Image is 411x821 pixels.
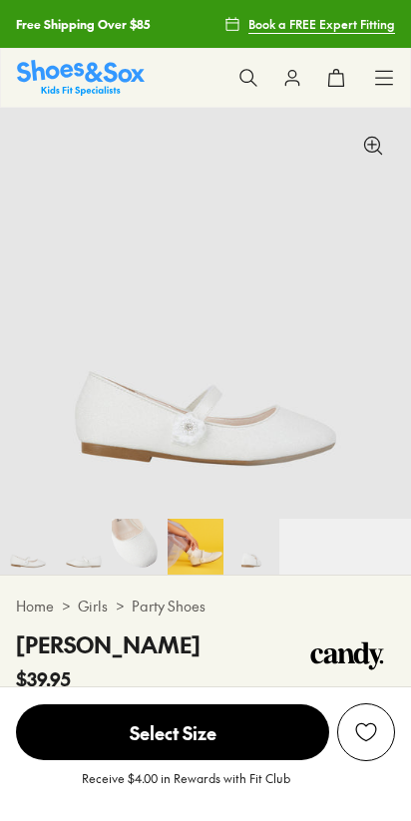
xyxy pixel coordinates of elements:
[78,596,108,616] a: Girls
[16,703,329,761] button: Select Size
[16,665,71,692] span: $39.95
[112,519,168,575] img: 7-359449_1
[82,769,290,805] p: Receive $4.00 in Rewards with Fit Club
[132,596,205,616] a: Party Shoes
[16,704,329,760] span: Select Size
[248,15,395,33] span: Book a FREE Expert Fitting
[299,628,395,688] img: Vendor logo
[16,596,395,616] div: > >
[16,628,201,661] h4: [PERSON_NAME]
[17,60,145,95] img: SNS_Logo_Responsive.svg
[56,519,112,575] img: 5-359447_1
[224,6,395,42] a: Book a FREE Expert Fitting
[223,519,279,575] img: 6-359448_1
[16,596,54,616] a: Home
[17,60,145,95] a: Shoes & Sox
[337,703,395,761] button: Add to Wishlist
[168,519,223,575] img: Camilla White Pearl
